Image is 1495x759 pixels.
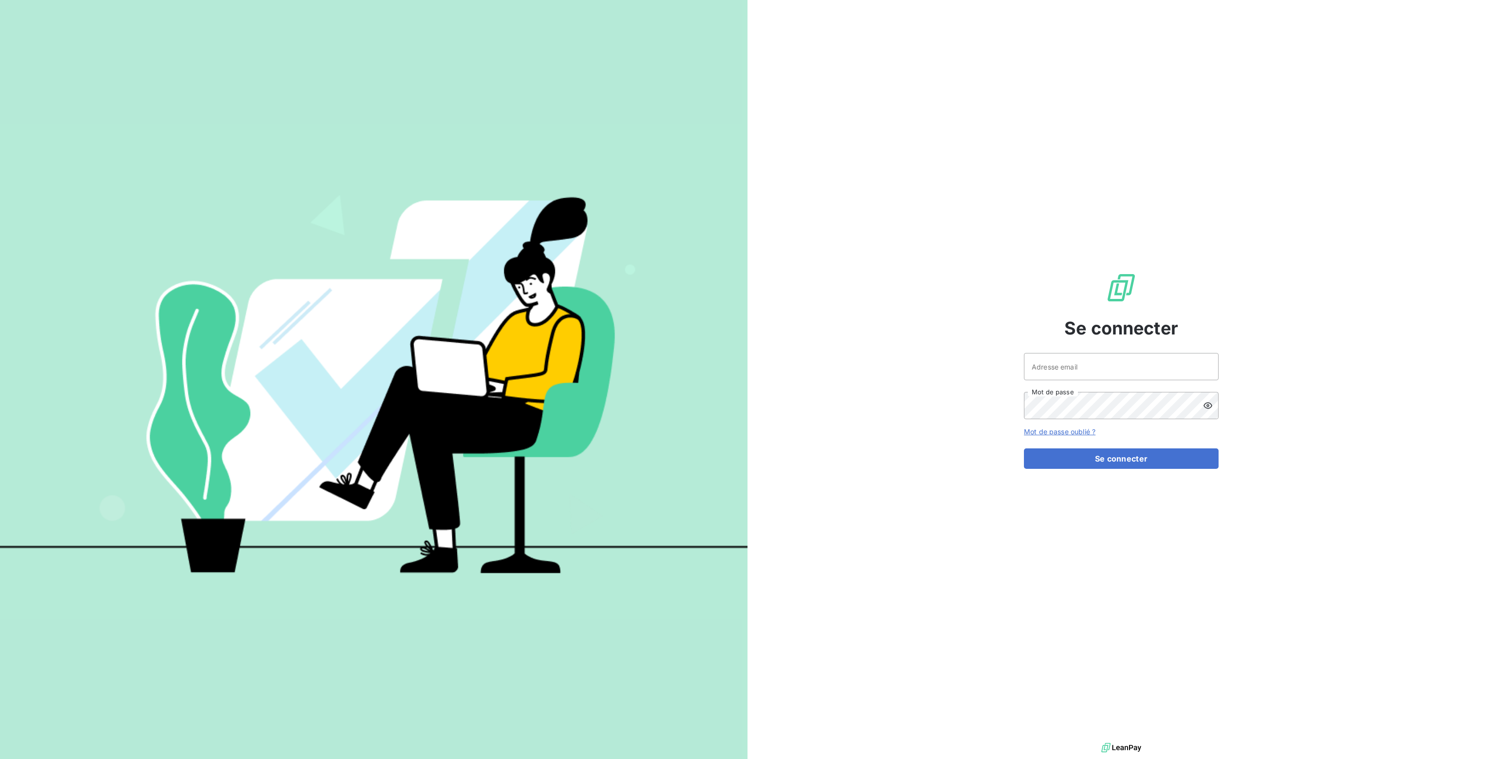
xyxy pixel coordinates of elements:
img: Logo LeanPay [1106,272,1137,303]
a: Mot de passe oublié ? [1024,427,1095,436]
button: Se connecter [1024,448,1219,469]
input: placeholder [1024,353,1219,380]
img: logo [1101,740,1141,755]
span: Se connecter [1064,315,1178,341]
